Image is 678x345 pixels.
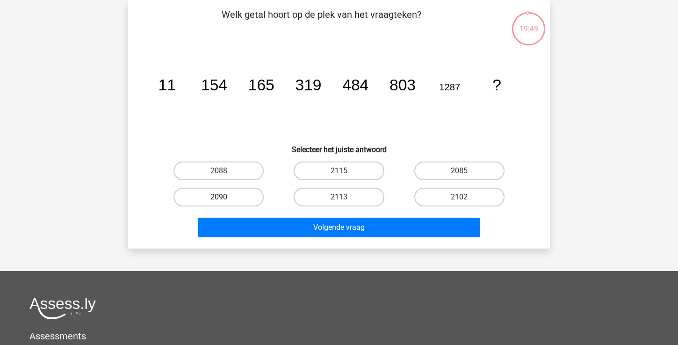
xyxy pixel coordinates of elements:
tspan: 484 [342,76,368,94]
label: 2115 [294,161,384,180]
tspan: 1287 [439,82,460,92]
h6: Selecteer het juiste antwoord [143,138,535,154]
tspan: 11 [159,76,176,94]
h5: Assessments [29,330,649,342]
tspan: 165 [248,76,274,94]
tspan: 154 [201,76,227,94]
label: 2113 [294,188,384,206]
tspan: 803 [389,76,416,94]
img: Assessly logo [29,297,96,319]
label: 2088 [173,161,264,180]
tspan: 319 [295,76,321,94]
label: 2102 [414,188,505,206]
label: 2090 [173,188,264,206]
div: 19:49 [511,11,546,35]
tspan: ? [492,76,501,94]
p: Welk getal hoort op de plek van het vraagteken? [143,7,500,36]
label: 2085 [414,161,505,180]
button: Volgende vraag [198,218,481,237]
